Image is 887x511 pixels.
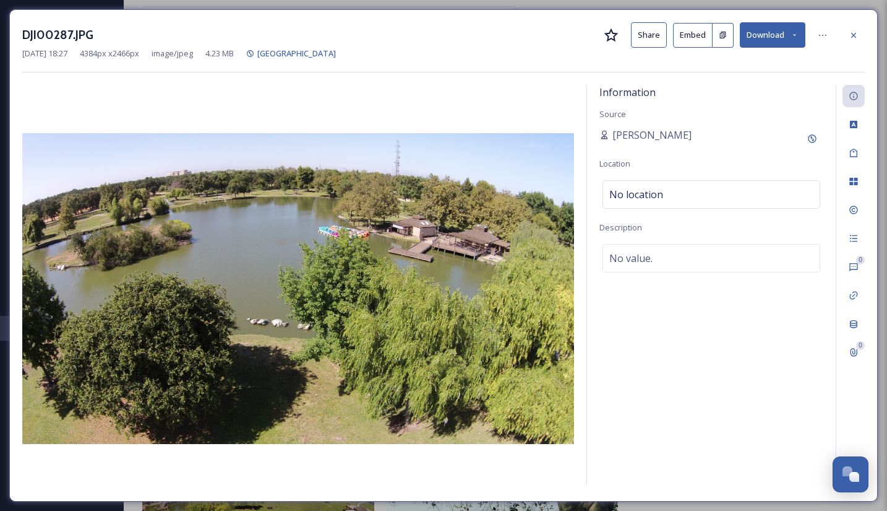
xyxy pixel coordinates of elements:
span: [GEOGRAPHIC_DATA] [257,48,336,59]
span: Information [599,85,656,99]
button: Share [631,22,667,48]
div: 0 [856,341,865,350]
button: Open Chat [833,456,868,492]
span: Location [599,158,630,169]
span: Source [599,108,626,120]
button: Embed [673,23,713,48]
span: No value. [609,251,653,266]
span: [PERSON_NAME] [612,128,692,142]
h3: DJI00287.JPG [22,26,93,44]
span: Description [599,222,642,233]
span: [DATE] 18:27 [22,48,67,59]
span: 4.23 MB [205,48,234,59]
div: 0 [856,256,865,264]
span: No location [609,187,663,202]
span: 4384 px x 2466 px [80,48,139,59]
button: Download [740,22,805,48]
img: DJI00287.JPG [22,133,574,444]
span: image/jpeg [152,48,193,59]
